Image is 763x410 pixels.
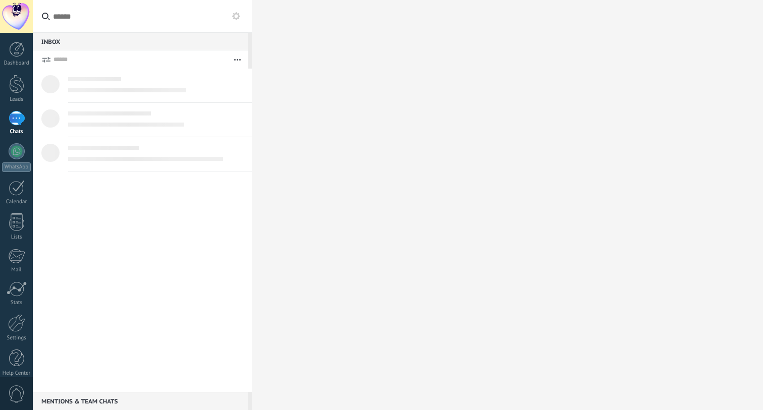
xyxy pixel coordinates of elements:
div: Dashboard [2,60,31,67]
div: Stats [2,300,31,306]
div: Mentions & Team chats [33,392,248,410]
div: Chats [2,129,31,135]
div: Calendar [2,199,31,205]
button: More [227,50,248,69]
div: Leads [2,96,31,103]
div: Inbox [33,32,248,50]
div: Help Center [2,370,31,377]
div: Lists [2,234,31,241]
div: WhatsApp [2,162,31,172]
div: Mail [2,267,31,273]
div: Settings [2,335,31,341]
